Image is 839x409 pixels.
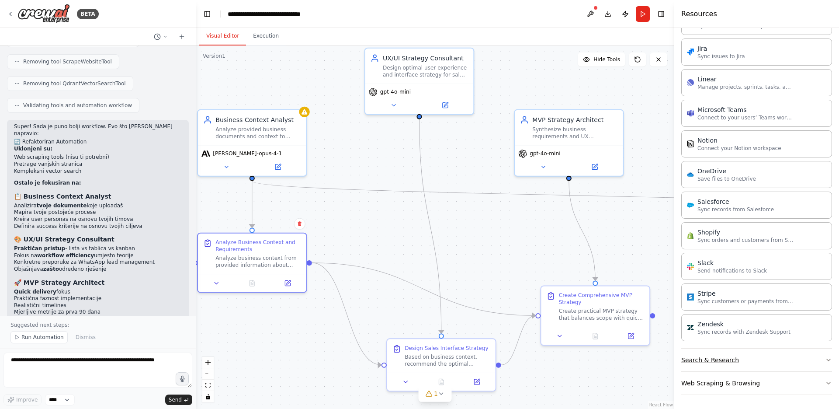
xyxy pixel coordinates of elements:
div: UX/UI Strategy ConsultantDesign optimal user experience and interface strategy for sales teams ma... [364,48,475,115]
p: Save files to OneDrive [697,175,756,182]
li: Mjerljive metrije za prva 90 dana [14,309,182,316]
span: gpt-4o-mini [380,88,411,95]
div: Business Context AnalystAnalyze provided business documents and context to create detailed requir... [197,109,307,177]
strong: Ostalo je fokusiran na: [14,180,81,186]
div: Analyze Business Context and RequirementsAnalyze business context from provided information about... [197,233,307,293]
img: Notion [687,140,694,147]
h3: 📋 Business Context Analyst [14,192,182,201]
p: Connect to your users’ Teams workspaces [697,114,794,121]
button: Click to speak your automation idea [176,372,189,385]
span: 1 [434,389,438,398]
div: MVP Strategy Architect [532,115,617,124]
div: Design Sales Interface StrategyBased on business context, recommend the optimal interface approac... [386,338,496,392]
button: Open in side panel [272,278,302,288]
div: Microsoft Teams [697,105,794,114]
li: Realistični timelines [14,302,182,309]
button: Execution [246,27,286,45]
button: Web Scraping & Browsing [681,372,832,395]
div: Analyze Business Context and Requirements [215,239,301,253]
h3: 🎨 UX/UI Strategy Consultant [14,235,182,244]
span: Removing tool ScrapeWebsiteTool [23,58,112,65]
div: Version 1 [203,52,225,59]
g: Edge from 04eb4eb9-5323-433e-8832-141fe84fb428 to 2df3b20b-f206-4eed-bc8d-51de340cadf4 [501,311,536,369]
div: Analyze business context from provided information about {project_description}. If business docum... [215,255,301,269]
li: Fokus na umjesto teorije [14,252,182,259]
img: Slack [687,263,694,270]
button: Open in side panel [570,162,620,172]
button: zoom out [202,368,214,380]
g: Edge from 3d624671-b4f3-4653-9b01-21dd4102e45d to 2df3b20b-f206-4eed-bc8d-51de340cadf4 [565,181,600,281]
div: Create Comprehensive MVP Strategy [559,292,644,306]
span: Run Automation [21,334,64,341]
button: Send [165,395,192,405]
div: BETA [77,9,99,19]
img: Logo [17,4,70,24]
span: Improve [16,396,38,403]
strong: tvoje dokumente [37,203,87,209]
li: Kreira user personas na osnovu tvojih timova [14,216,182,223]
img: Linear [687,79,694,86]
img: Jira [687,49,694,56]
button: Run Automation [10,331,68,343]
h3: 🚀 MVP Strategy Architect [14,278,182,287]
button: Dismiss [71,331,100,343]
li: - lista vs tablica vs kanban [14,245,182,252]
li: Praktična faznost implementacije [14,295,182,302]
div: Business Context Analyst [215,115,301,124]
div: Slack [697,259,767,267]
button: zoom in [202,357,214,368]
p: Suggested next steps: [10,322,185,329]
div: Jira [697,44,745,53]
div: React Flow controls [202,357,214,402]
button: toggle interactivity [202,391,214,402]
button: No output available [233,278,270,288]
div: Create Comprehensive MVP StrategyCreate practical MVP strategy that balances scope with quick del... [540,285,650,346]
button: Hide Tools [578,52,625,66]
li: Objašnjava određeno rješenje [14,266,182,273]
p: Connect your Notion workspace [697,145,781,152]
div: Notion [697,136,781,145]
button: 1 [418,386,452,402]
img: OneDrive [687,171,694,178]
button: Search & Research [681,349,832,371]
li: Analizira koje uploadaš [14,203,182,210]
button: Improve [3,394,42,406]
button: No output available [423,377,460,387]
button: Open in side panel [253,162,303,172]
p: Sync records with Zendesk Support [697,329,790,336]
div: Create practical MVP strategy that balances scope with quick delivery for {project_description}. ... [559,308,644,322]
p: Sync records from Salesforce [697,206,774,213]
h4: Resources [681,9,717,19]
span: [PERSON_NAME]-opus-4-1 [213,150,282,157]
div: Shopify [697,228,794,237]
span: Hide Tools [593,56,620,63]
div: Based on business context, recommend the optimal interface approach for managing WhatsApp leads t... [405,353,490,367]
span: Dismiss [76,334,96,341]
button: Hide right sidebar [655,8,667,20]
g: Edge from 7bd5eec0-3486-4540-b637-55f60d63fbf4 to 27949b5c-cd6e-4338-b149-ce575d785efa [248,181,257,228]
button: Start a new chat [175,31,189,42]
img: Shopify [687,232,694,239]
li: Kompleksni vector search [14,168,182,175]
span: gpt-4o-mini [530,150,560,157]
h2: 🔄 Refaktoriran Automation [14,139,182,146]
g: Edge from 27949b5c-cd6e-4338-b149-ce575d785efa to 04eb4eb9-5323-433e-8832-141fe84fb428 [312,259,381,370]
span: Validating tools and automation workflow [23,102,132,109]
div: Analyze provided business documents and context to create detailed requirements for {project_desc... [215,126,301,140]
div: UX/UI Strategy Consultant [383,54,468,63]
button: Open in side panel [420,100,470,111]
button: Open in side panel [616,331,646,341]
li: Web scraping tools (nisu ti potrebni) [14,154,182,161]
li: Definira success kriterije na osnovu tvojih ciljeva [14,223,182,230]
p: Sync orders and customers from Shopify [697,237,794,244]
li: Pretrage vanjskih stranica [14,161,182,168]
strong: workflow efficiency [37,252,94,259]
img: Salesforce [687,202,694,209]
strong: Praktičan pristup [14,245,65,252]
nav: breadcrumb [228,10,326,18]
li: fokus [14,289,182,296]
strong: Quick delivery [14,289,56,295]
div: Design Sales Interface Strategy [405,344,488,351]
div: Linear [697,75,794,84]
div: Synthesize business requirements and UX recommendations to create a comprehensive MVP strategy fo... [532,126,617,140]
